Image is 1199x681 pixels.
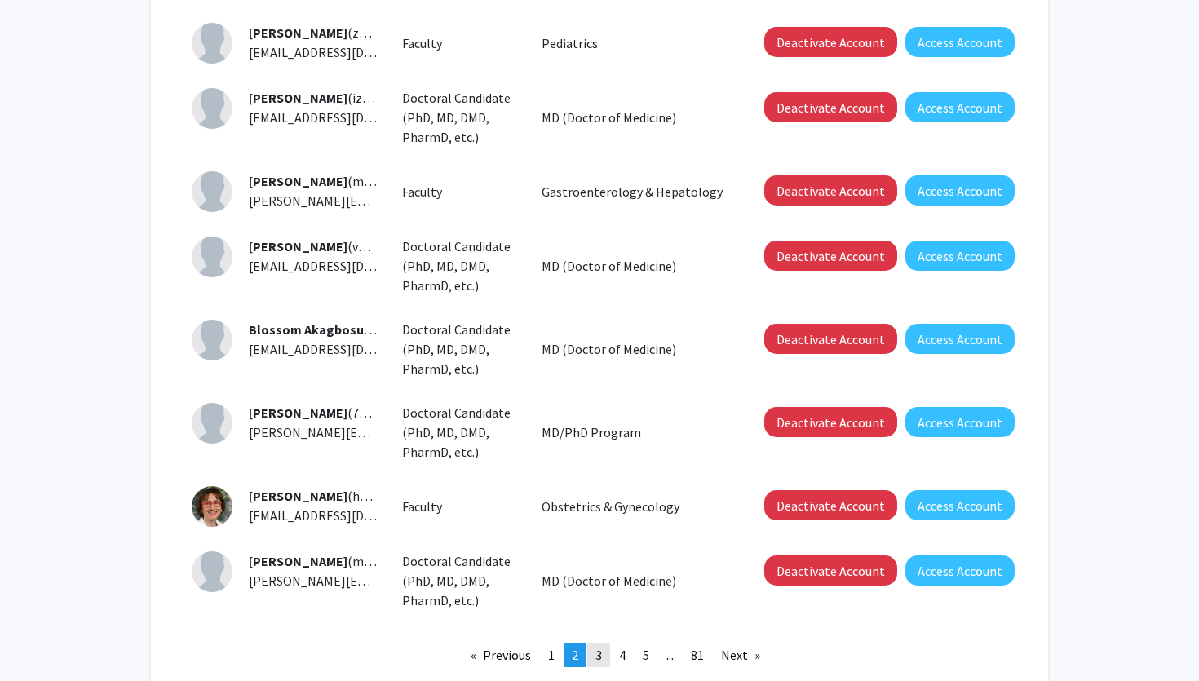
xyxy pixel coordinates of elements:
[249,258,448,274] span: [EMAIL_ADDRESS][DOMAIN_NAME]
[390,33,530,53] div: Faculty
[249,238,655,254] span: (vReGJPTD9bREFt1rw8y0bigC9xxJcpWR6SWCQl91g8c)
[691,647,704,663] span: 81
[595,647,602,663] span: 3
[192,486,232,527] img: Profile Picture
[542,182,728,201] p: Gastroenterology & Hepatology
[666,647,674,663] span: ...
[249,173,400,189] span: (mxa033)
[764,407,897,437] button: Deactivate Account
[249,405,347,421] span: [PERSON_NAME]
[764,175,897,206] button: Deactivate Account
[905,490,1015,520] button: Access Account
[542,497,728,516] p: Obstetrics & Gynecology
[905,555,1015,586] button: Access Account
[249,507,448,524] span: [EMAIL_ADDRESS][DOMAIN_NAME]
[249,24,395,41] span: (zxa004)
[192,23,232,64] img: Profile Picture
[249,321,377,338] span: Blossom Akagbosu
[192,171,232,212] img: Profile Picture
[390,403,530,462] div: Doctoral Candidate (PhD, MD, DMD, PharmD, etc.)
[542,422,728,442] p: MD/PhD Program
[905,407,1015,437] button: Access Account
[249,424,642,440] span: [PERSON_NAME][EMAIL_ADDRESS][PERSON_NAME][DOMAIN_NAME]
[249,192,739,209] span: [PERSON_NAME][EMAIL_ADDRESS][PERSON_NAME][PERSON_NAME][DOMAIN_NAME]
[249,321,682,338] span: (PlbweT-OvBvswEOBz0rEOJ2CynQjRMh4PWFAKZ3uyKw)
[764,555,897,586] button: Deactivate Account
[192,403,232,444] img: Profile Picture
[249,90,347,106] span: [PERSON_NAME]
[905,27,1015,57] button: Access Account
[542,108,728,127] p: MD (Doctor of Medicine)
[542,256,728,276] p: MD (Doctor of Medicine)
[249,553,656,569] span: (mDBGwE0oxVraW0ahPOrd8ghtV4xnfa0LHHjhYsK5sL0)
[905,92,1015,122] button: Access Account
[542,571,728,590] p: MD (Doctor of Medicine)
[249,573,642,589] span: [PERSON_NAME][EMAIL_ADDRESS][PERSON_NAME][DOMAIN_NAME]
[249,173,347,189] span: [PERSON_NAME]
[764,324,897,354] button: Deactivate Account
[390,497,530,516] div: Faculty
[192,551,232,592] img: Profile Picture
[764,27,897,57] button: Deactivate Account
[249,341,448,357] span: [EMAIL_ADDRESS][DOMAIN_NAME]
[542,33,728,53] p: Pediatrics
[192,237,232,277] img: Profile Picture
[249,488,347,504] span: [PERSON_NAME]
[192,88,232,129] img: Profile Picture
[249,238,347,254] span: [PERSON_NAME]
[249,405,650,421] span: (7cQXzbBUY51gSf4q6wcLB1isgnVVW4T5rG3bj3NrHNY)
[390,237,530,295] div: Doctoral Candidate (PhD, MD, DMD, PharmD, etc.)
[619,647,626,663] span: 4
[249,24,347,41] span: [PERSON_NAME]
[249,488,397,504] span: (hba004)
[905,241,1015,271] button: Access Account
[192,643,1007,667] ul: Pagination
[249,44,448,60] span: [EMAIL_ADDRESS][DOMAIN_NAME]
[12,608,69,669] iframe: Chat
[249,109,448,126] span: [EMAIL_ADDRESS][DOMAIN_NAME]
[249,553,347,569] span: [PERSON_NAME]
[764,490,897,520] button: Deactivate Account
[390,551,530,610] div: Doctoral Candidate (PhD, MD, DMD, PharmD, etc.)
[462,643,539,667] a: Previous page
[572,647,578,663] span: 2
[542,339,728,359] p: MD (Doctor of Medicine)
[643,647,649,663] span: 5
[390,88,530,147] div: Doctoral Candidate (PhD, MD, DMD, PharmD, etc.)
[249,90,659,106] span: (izcVSXQ3QQELT3VC5H0c9uQSTmQFUrs3VrXvCALcm2w)
[390,320,530,378] div: Doctoral Candidate (PhD, MD, DMD, PharmD, etc.)
[905,175,1015,206] button: Access Account
[764,92,897,122] button: Deactivate Account
[905,324,1015,354] button: Access Account
[713,643,768,667] a: Next page
[764,241,897,271] button: Deactivate Account
[390,182,530,201] div: Faculty
[192,320,232,360] img: Profile Picture
[548,647,555,663] span: 1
